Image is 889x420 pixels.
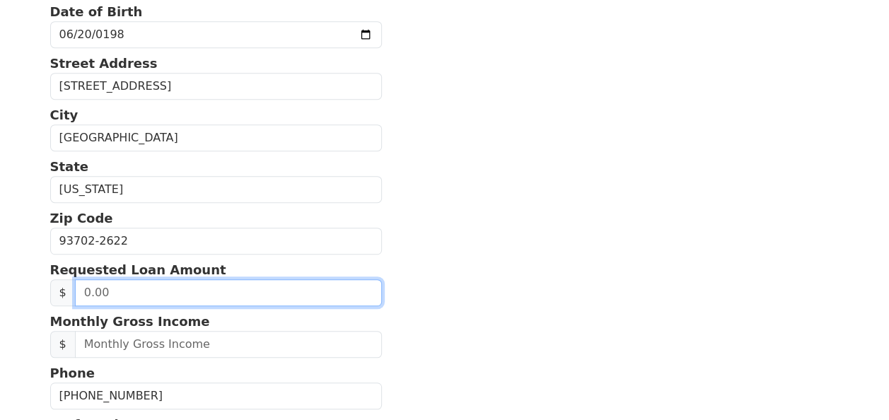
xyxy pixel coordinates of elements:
input: Street Address [50,73,383,100]
p: Monthly Gross Income [50,312,383,331]
input: Monthly Gross Income [75,331,382,358]
input: 0.00 [75,279,382,306]
input: Zip Code [50,228,383,255]
strong: Date of Birth [50,4,143,19]
strong: Zip Code [50,211,113,226]
strong: Phone [50,366,95,380]
span: $ [50,279,76,306]
strong: Requested Loan Amount [50,262,226,277]
strong: Street Address [50,56,158,71]
input: City [50,124,383,151]
input: Phone [50,383,383,409]
strong: State [50,159,89,174]
span: $ [50,331,76,358]
strong: City [50,107,79,122]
